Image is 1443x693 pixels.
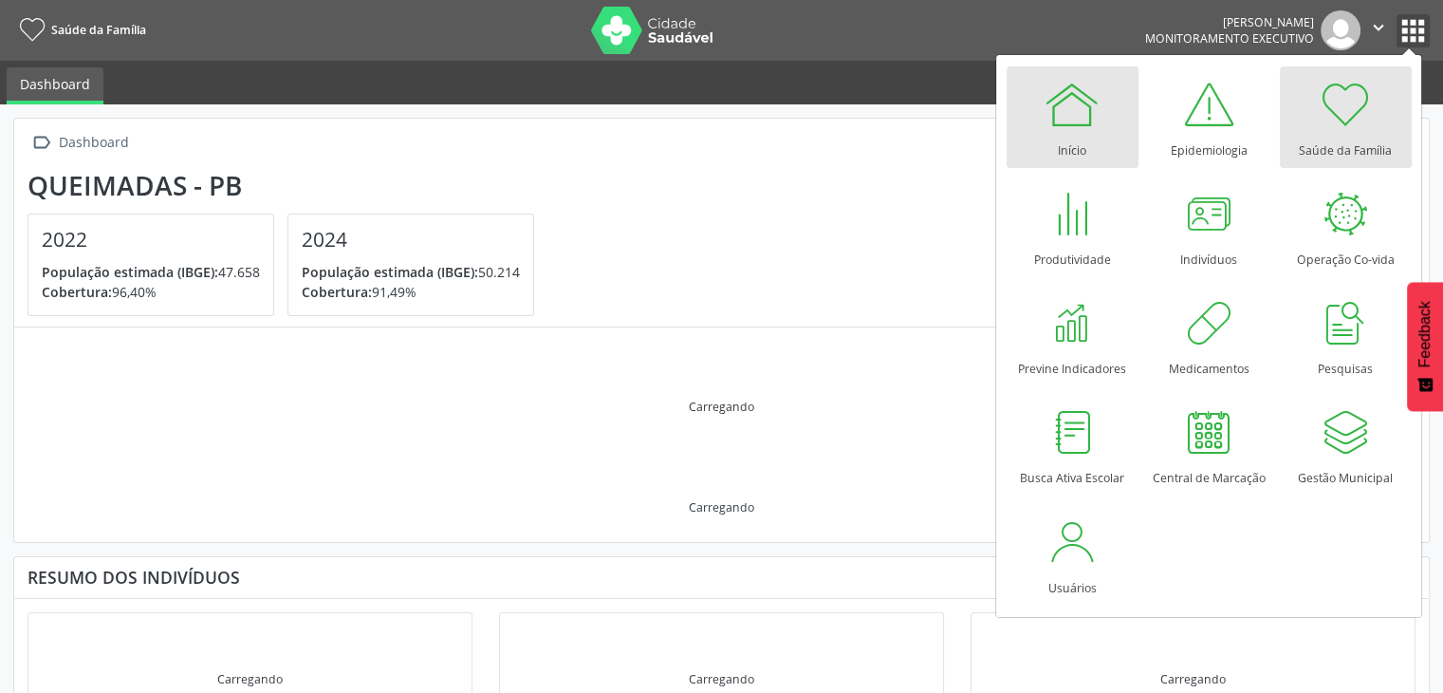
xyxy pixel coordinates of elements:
div: Carregando [1160,671,1226,687]
a: Previne Indicadores [1007,285,1138,386]
div: Carregando [689,671,754,687]
a: Produtividade [1007,176,1138,277]
a: Usuários [1007,504,1138,606]
a:  Dashboard [28,129,132,157]
a: Gestão Municipal [1280,394,1412,496]
a: Medicamentos [1143,285,1275,386]
a: Pesquisas [1280,285,1412,386]
span: Monitoramento Executivo [1145,30,1314,47]
i:  [28,129,55,157]
div: Carregando [689,399,754,415]
a: Início [1007,66,1138,168]
button: Feedback - Mostrar pesquisa [1407,282,1443,411]
img: img [1321,10,1360,50]
h4: 2024 [302,228,520,252]
button: apps [1397,14,1430,47]
p: 50.214 [302,262,520,282]
h4: 2022 [42,228,260,252]
div: Carregando [689,499,754,515]
a: Central de Marcação [1143,394,1275,496]
a: Saúde da Família [13,14,146,46]
div: [PERSON_NAME] [1145,14,1314,30]
span: Cobertura: [302,283,372,301]
span: População estimada (IBGE): [42,263,218,281]
span: População estimada (IBGE): [302,263,478,281]
button:  [1360,10,1397,50]
span: Feedback [1416,301,1434,367]
span: Cobertura: [42,283,112,301]
i:  [1368,17,1389,38]
a: Indivíduos [1143,176,1275,277]
a: Operação Co-vida [1280,176,1412,277]
div: Dashboard [55,129,132,157]
div: Carregando [217,671,283,687]
a: Dashboard [7,67,103,104]
span: Saúde da Família [51,22,146,38]
p: 96,40% [42,282,260,302]
p: 47.658 [42,262,260,282]
div: Resumo dos indivíduos [28,567,1415,588]
a: Epidemiologia [1143,66,1275,168]
div: Queimadas - PB [28,170,547,201]
a: Saúde da Família [1280,66,1412,168]
p: 91,49% [302,282,520,302]
a: Busca Ativa Escolar [1007,394,1138,496]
